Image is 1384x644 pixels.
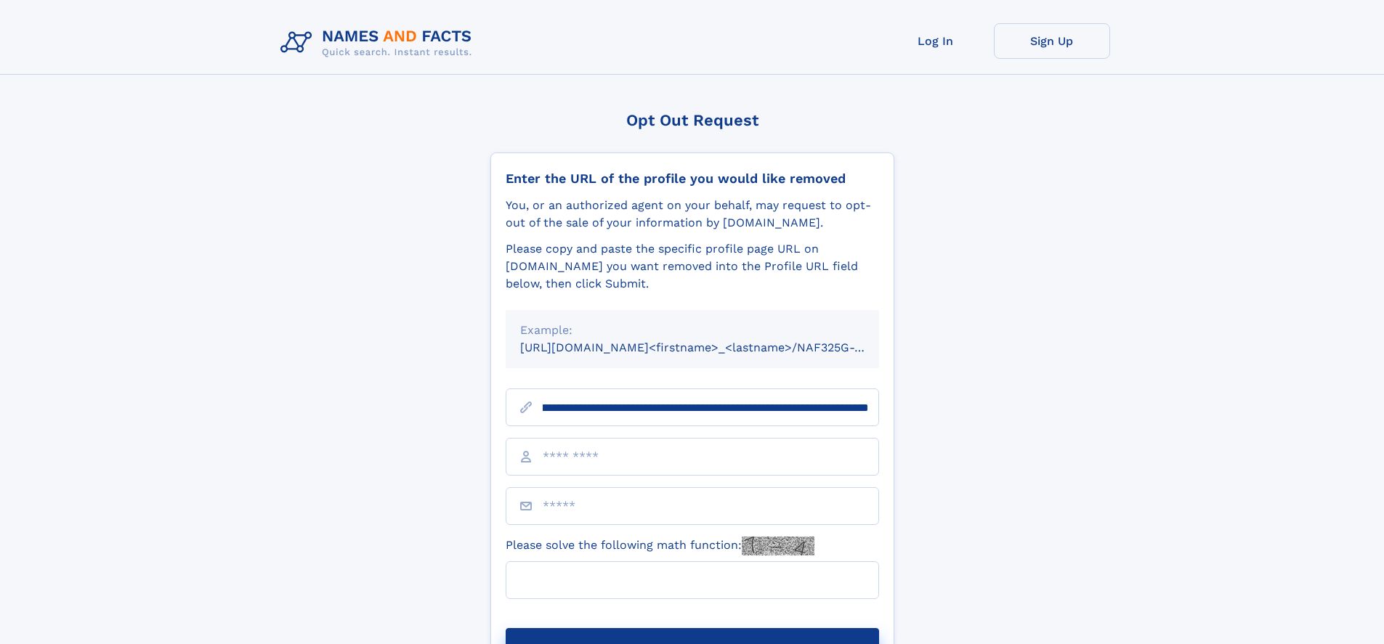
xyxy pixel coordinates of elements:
[506,171,879,187] div: Enter the URL of the profile you would like removed
[520,322,865,339] div: Example:
[275,23,484,62] img: Logo Names and Facts
[520,341,907,354] small: [URL][DOMAIN_NAME]<firstname>_<lastname>/NAF325G-xxxxxxxx
[878,23,994,59] a: Log In
[506,537,814,555] label: Please solve the following math function:
[490,111,894,129] div: Opt Out Request
[506,240,879,293] div: Please copy and paste the specific profile page URL on [DOMAIN_NAME] you want removed into the Pr...
[994,23,1110,59] a: Sign Up
[506,197,879,232] div: You, or an authorized agent on your behalf, may request to opt-out of the sale of your informatio...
